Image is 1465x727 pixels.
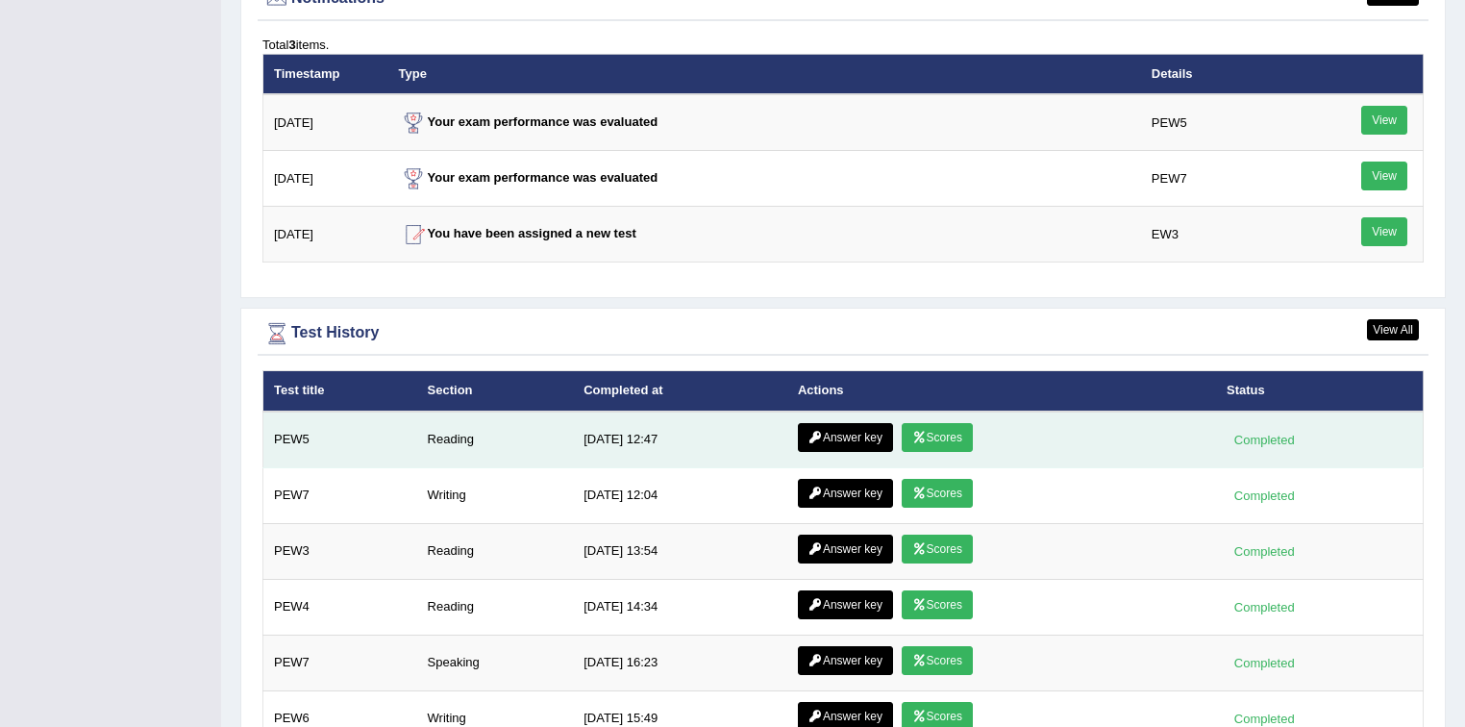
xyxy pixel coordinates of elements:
div: Completed [1227,430,1302,450]
td: PEW7 [1141,151,1308,207]
a: Scores [902,423,973,452]
th: Actions [787,371,1216,412]
td: PEW5 [1141,94,1308,151]
div: Completed [1227,653,1302,673]
td: [DATE] [263,151,388,207]
a: Scores [902,590,973,619]
a: View All [1367,319,1419,340]
td: [DATE] 16:23 [573,635,787,690]
td: Speaking [417,635,574,690]
td: EW3 [1141,207,1308,263]
th: Type [388,54,1141,94]
a: View [1361,162,1407,190]
th: Status [1216,371,1424,412]
div: Completed [1227,486,1302,506]
td: [DATE] 12:47 [573,412,787,468]
a: Scores [902,646,973,675]
td: PEW3 [263,523,417,579]
td: Reading [417,523,574,579]
th: Test title [263,371,417,412]
a: View [1361,106,1407,135]
td: PEW5 [263,412,417,468]
strong: Your exam performance was evaluated [399,170,658,185]
td: PEW7 [263,467,417,523]
a: Answer key [798,535,893,564]
a: Scores [902,479,973,508]
b: 3 [288,38,295,52]
td: PEW7 [263,635,417,690]
td: Reading [417,412,574,468]
strong: You have been assigned a new test [399,226,636,240]
td: Reading [417,579,574,635]
div: Completed [1227,541,1302,562]
th: Details [1141,54,1308,94]
td: [DATE] [263,94,388,151]
div: Test History [262,319,1424,348]
a: View [1361,217,1407,246]
td: [DATE] 12:04 [573,467,787,523]
td: [DATE] 13:54 [573,523,787,579]
a: Answer key [798,590,893,619]
strong: Your exam performance was evaluated [399,114,658,129]
td: PEW4 [263,579,417,635]
th: Timestamp [263,54,388,94]
td: [DATE] [263,207,388,263]
div: Completed [1227,597,1302,617]
a: Answer key [798,423,893,452]
a: Answer key [798,646,893,675]
td: Writing [417,467,574,523]
th: Completed at [573,371,787,412]
a: Scores [902,535,973,564]
td: [DATE] 14:34 [573,579,787,635]
div: Total items. [262,36,1424,54]
th: Section [417,371,574,412]
a: Answer key [798,479,893,508]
